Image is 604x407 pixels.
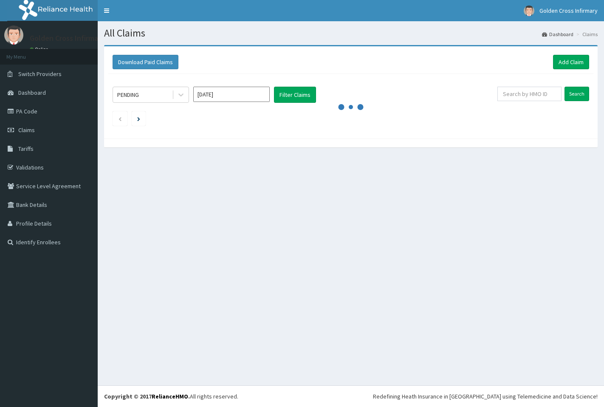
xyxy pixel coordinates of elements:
span: Claims [18,126,35,134]
span: Tariffs [18,145,34,153]
a: RelianceHMO [152,393,188,400]
button: Filter Claims [274,87,316,103]
img: User Image [524,6,534,16]
input: Search [564,87,589,101]
input: Search by HMO ID [497,87,562,101]
a: Next page [137,115,140,122]
div: Redefining Heath Insurance in [GEOGRAPHIC_DATA] using Telemedicine and Data Science! [373,392,598,401]
div: PENDING [117,90,139,99]
footer: All rights reserved. [98,385,604,407]
a: Online [30,46,50,52]
h1: All Claims [104,28,598,39]
a: Add Claim [553,55,589,69]
strong: Copyright © 2017 . [104,393,190,400]
a: Previous page [118,115,122,122]
button: Download Paid Claims [113,55,178,69]
span: Golden Cross Infirmary [539,7,598,14]
a: Dashboard [542,31,573,38]
li: Claims [574,31,598,38]
span: Dashboard [18,89,46,96]
span: Switch Providers [18,70,62,78]
svg: audio-loading [338,94,364,120]
input: Select Month and Year [193,87,270,102]
p: Golden Cross Infirmary [30,34,104,42]
img: User Image [4,25,23,45]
